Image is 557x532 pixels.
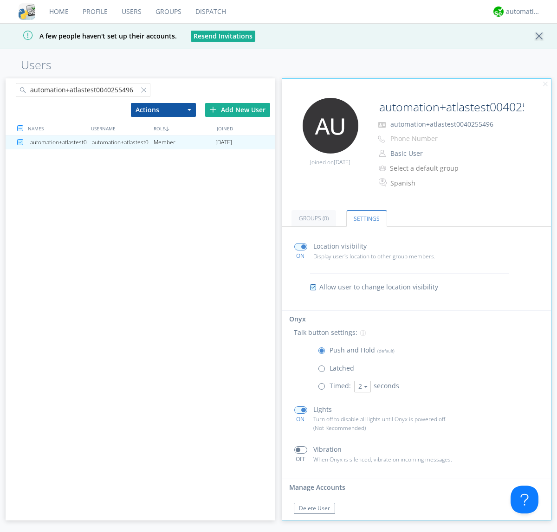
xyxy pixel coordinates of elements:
[506,7,541,16] div: automation+atlas
[131,103,196,117] button: Actions
[330,363,354,373] p: Latched
[290,415,311,423] div: ON
[313,423,467,432] p: (Not Recommended)
[313,444,342,455] p: Vibration
[154,135,215,149] div: Member
[379,177,388,188] img: In groups with Translation enabled, this user's messages will be automatically translated to and ...
[19,3,35,20] img: cddb5a64eb264b2086981ab96f4c1ba7
[313,404,332,415] p: Lights
[215,135,232,149] span: [DATE]
[334,158,350,166] span: [DATE]
[330,381,351,391] p: Timed:
[26,122,88,135] div: NAMES
[191,31,255,42] button: Resend Invitations
[7,32,177,40] span: A few people haven't set up their accounts.
[390,120,493,128] span: automation+atlastest0040255496
[378,135,385,143] img: phone-outline.svg
[214,122,277,135] div: JOINED
[346,210,387,227] a: Settings
[493,6,504,17] img: d2d01cd9b4174d08988066c6d424eccd
[30,135,92,149] div: automation+atlastest0040255496
[205,103,270,117] div: Add New User
[511,486,538,513] iframe: Toggle Customer Support
[303,98,358,154] img: 373638.png
[313,252,467,261] p: Display user's location to other group members.
[379,162,388,174] img: icon-alert-users-thin-outline.svg
[89,122,151,135] div: USERNAME
[542,81,549,88] img: cancel.svg
[313,241,367,251] p: Location visibility
[313,455,467,464] p: When Onyx is silenced, vibrate on incoming messages.
[290,455,311,463] div: OFF
[390,179,468,188] div: Spanish
[294,503,335,514] button: Delete User
[6,135,275,149] a: automation+atlastest0040255496automation+atlastest0040255496Member[DATE]
[291,210,336,226] a: Groups (0)
[354,381,371,392] button: 2
[375,347,395,354] span: (default)
[16,83,150,97] input: Search users
[210,106,216,113] img: plus.svg
[319,282,438,292] span: Allow user to change location visibility
[330,345,395,355] p: Push and Hold
[92,135,154,149] div: automation+atlastest0040255496
[310,158,350,166] span: Joined on
[290,252,311,260] div: ON
[379,150,386,157] img: person-outline.svg
[376,98,525,116] input: Name
[151,122,214,135] div: ROLE
[294,327,357,338] p: Talk button settings:
[313,415,467,423] p: Turn off to disable all lights until Onyx is powered off.
[387,147,480,160] button: Basic User
[374,381,399,390] span: seconds
[390,164,467,173] div: Select a default group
